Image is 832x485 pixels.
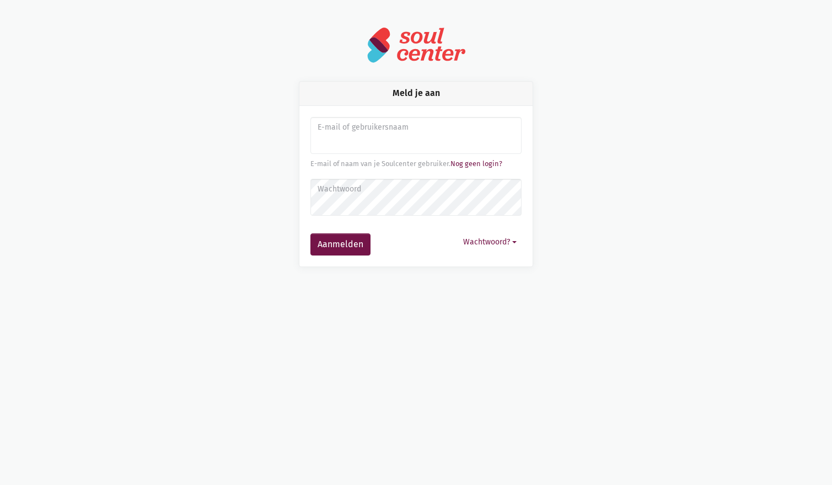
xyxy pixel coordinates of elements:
label: E-mail of gebruikersnaam [318,121,514,134]
form: Aanmelden [310,117,522,255]
a: Nog geen login? [450,159,502,168]
button: Wachtwoord? [458,233,522,251]
div: E-mail of naam van je Soulcenter gebruiker. [310,158,522,169]
button: Aanmelden [310,233,371,255]
label: Wachtwoord [318,183,514,195]
img: logo-soulcenter-full.svg [367,26,466,63]
div: Meld je aan [299,82,533,105]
